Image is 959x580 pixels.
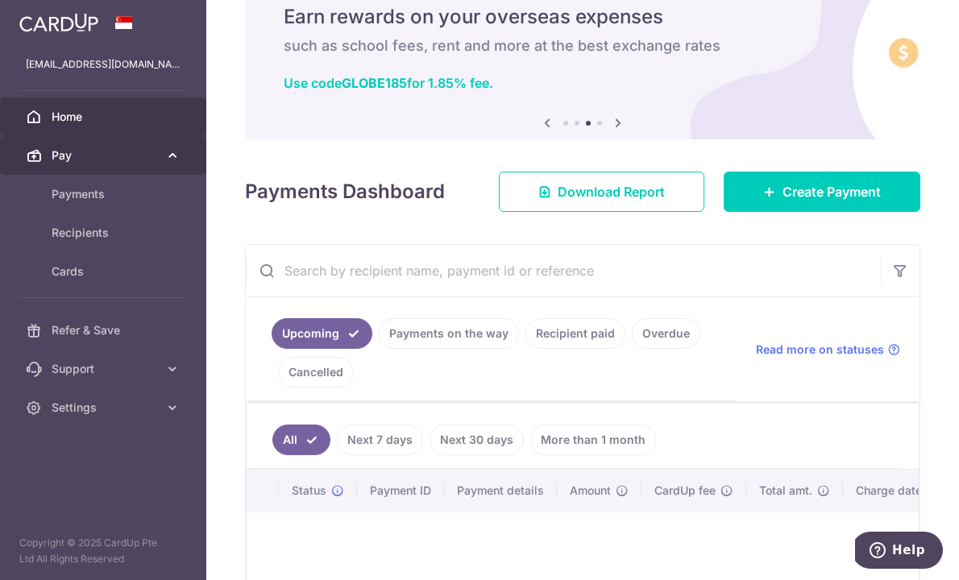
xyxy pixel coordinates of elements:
[499,172,704,212] a: Download Report
[19,13,98,32] img: CardUp
[272,425,330,455] a: All
[52,361,158,377] span: Support
[272,318,372,349] a: Upcoming
[654,483,716,499] span: CardUp fee
[558,182,665,201] span: Download Report
[26,56,181,72] p: [EMAIL_ADDRESS][DOMAIN_NAME]
[52,109,158,125] span: Home
[759,483,812,499] span: Total amt.
[530,425,656,455] a: More than 1 month
[756,342,884,358] span: Read more on statuses
[724,172,920,212] a: Create Payment
[570,483,611,499] span: Amount
[278,357,354,387] a: Cancelled
[52,186,158,202] span: Payments
[342,75,407,91] b: GLOBE185
[284,36,882,56] h6: such as school fees, rent and more at the best exchange rates
[444,470,557,512] th: Payment details
[292,483,326,499] span: Status
[357,470,444,512] th: Payment ID
[632,318,700,349] a: Overdue
[379,318,519,349] a: Payments on the way
[52,263,158,280] span: Cards
[756,342,900,358] a: Read more on statuses
[525,318,625,349] a: Recipient paid
[856,483,922,499] span: Charge date
[855,532,943,572] iframe: Opens a widget where you can find more information
[284,4,882,30] h5: Earn rewards on your overseas expenses
[52,225,158,241] span: Recipients
[284,75,493,91] a: Use codeGLOBE185for 1.85% fee.
[246,245,881,296] input: Search by recipient name, payment id or reference
[52,400,158,416] span: Settings
[783,182,881,201] span: Create Payment
[52,147,158,164] span: Pay
[337,425,423,455] a: Next 7 days
[245,177,445,206] h4: Payments Dashboard
[430,425,524,455] a: Next 30 days
[52,322,158,338] span: Refer & Save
